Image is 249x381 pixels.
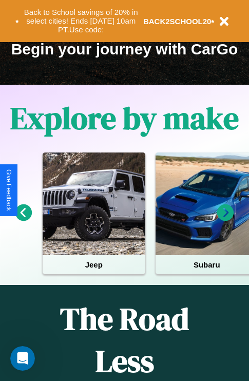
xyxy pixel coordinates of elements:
div: Give Feedback [5,169,12,211]
iframe: Intercom live chat [10,346,35,371]
h4: Jeep [43,255,145,274]
h1: Explore by make [10,97,239,139]
b: BACK2SCHOOL20 [143,17,212,26]
button: Back to School savings of 20% in select cities! Ends [DATE] 10am PT.Use code: [19,5,143,37]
